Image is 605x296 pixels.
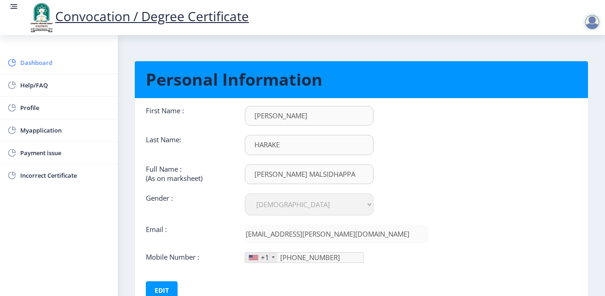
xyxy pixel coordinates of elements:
input: Mobile No [245,252,364,263]
a: Convocation / Degree Certificate [28,7,249,25]
div: +1 [261,253,269,262]
span: Incorrect Certificate [20,170,110,181]
div: Email : [139,225,238,243]
div: United States: +1 [245,253,277,262]
span: Payment issue [20,147,110,158]
span: Myapplication [20,125,110,136]
div: Mobile Number : [139,252,238,263]
span: Profile [20,102,110,113]
h1: Personal Information [146,69,577,91]
img: logo [28,2,55,33]
div: Full Name : (As on marksheet) [139,164,238,184]
div: Last Name: [139,135,238,155]
div: First Name : [139,106,238,126]
span: Dashboard [20,57,110,68]
span: Help/FAQ [20,80,110,91]
div: Gender : [139,193,238,215]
